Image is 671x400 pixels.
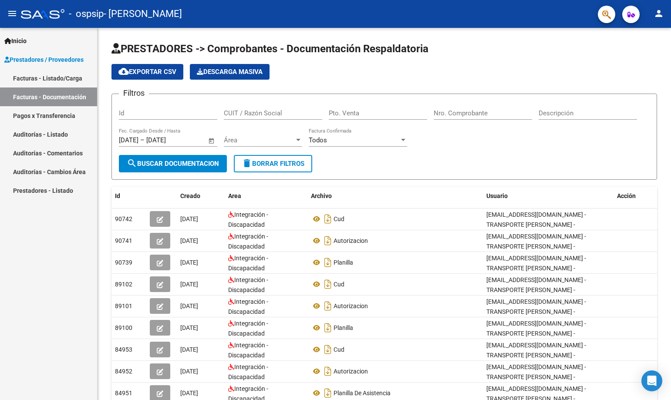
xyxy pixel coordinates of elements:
span: Cud [334,346,344,353]
input: Fecha inicio [119,136,138,144]
input: Fecha fin [146,136,189,144]
mat-icon: person [654,8,664,19]
span: Usuario [486,192,508,199]
span: 84951 [115,390,132,397]
i: Descargar documento [322,299,334,313]
datatable-header-cell: Id [111,187,146,205]
span: Integración - Discapacidad [228,363,268,380]
span: Area [228,192,241,199]
h3: Filtros [119,87,149,99]
span: Integración - Discapacidad [228,276,268,293]
span: [DATE] [180,237,198,244]
span: [EMAIL_ADDRESS][DOMAIN_NAME] - TRANSPORTE [PERSON_NAME] - [486,342,586,359]
span: Exportar CSV [118,68,176,76]
span: [DATE] [180,303,198,309]
span: Integración - Discapacidad [228,320,268,337]
i: Descargar documento [322,255,334,269]
span: [EMAIL_ADDRESS][DOMAIN_NAME] - TRANSPORTE [PERSON_NAME] - [486,298,586,315]
mat-icon: delete [242,158,252,168]
mat-icon: menu [7,8,17,19]
span: [DATE] [180,215,198,222]
button: Descarga Masiva [190,64,270,80]
span: [DATE] [180,346,198,353]
span: [EMAIL_ADDRESS][DOMAIN_NAME] - TRANSPORTE [PERSON_NAME] - [486,255,586,272]
span: Buscar Documentacion [127,160,219,168]
span: [DATE] [180,368,198,375]
span: Integración - Discapacidad [228,298,268,315]
span: 90741 [115,237,132,244]
datatable-header-cell: Creado [177,187,225,205]
span: Integración - Discapacidad [228,342,268,359]
span: [DATE] [180,324,198,331]
span: 89100 [115,324,132,331]
span: Creado [180,192,200,199]
span: 84953 [115,346,132,353]
span: - [PERSON_NAME] [104,4,182,24]
span: [DATE] [180,281,198,288]
span: Autorizacion [334,368,368,375]
span: 89102 [115,281,132,288]
span: Integración - Discapacidad [228,255,268,272]
i: Descargar documento [322,277,334,291]
span: Autorizacion [334,237,368,244]
span: [EMAIL_ADDRESS][DOMAIN_NAME] - TRANSPORTE [PERSON_NAME] - [486,320,586,337]
span: Cud [334,215,344,222]
span: 89101 [115,303,132,309]
mat-icon: search [127,158,137,168]
span: [EMAIL_ADDRESS][DOMAIN_NAME] - TRANSPORTE [PERSON_NAME] - [486,363,586,380]
span: Todos [309,136,327,144]
span: Autorizacion [334,303,368,309]
span: Prestadores / Proveedores [4,55,84,64]
span: [DATE] [180,390,198,397]
mat-icon: cloud_download [118,66,129,77]
i: Descargar documento [322,364,334,378]
span: – [140,136,145,144]
i: Descargar documento [322,343,334,356]
span: Integración - Discapacidad [228,233,268,250]
i: Descargar documento [322,386,334,400]
button: Buscar Documentacion [119,155,227,172]
span: Integración - Discapacidad [228,211,268,228]
span: Planilla [334,259,353,266]
span: 90742 [115,215,132,222]
div: Open Intercom Messenger [641,370,662,391]
button: Borrar Filtros [234,155,312,172]
i: Descargar documento [322,321,334,335]
span: PRESTADORES -> Comprobantes - Documentación Respaldatoria [111,43,428,55]
button: Exportar CSV [111,64,183,80]
span: 84952 [115,368,132,375]
datatable-header-cell: Area [225,187,307,205]
span: Planilla [334,324,353,331]
span: Área [224,136,294,144]
button: Open calendar [207,136,217,146]
i: Descargar documento [322,212,334,226]
span: Planilla De Asistencia [334,390,391,397]
span: Id [115,192,120,199]
span: [EMAIL_ADDRESS][DOMAIN_NAME] - TRANSPORTE [PERSON_NAME] - [486,211,586,228]
app-download-masive: Descarga masiva de comprobantes (adjuntos) [190,64,270,80]
span: [EMAIL_ADDRESS][DOMAIN_NAME] - TRANSPORTE [PERSON_NAME] - [486,276,586,293]
datatable-header-cell: Usuario [483,187,614,205]
span: Archivo [311,192,332,199]
span: - ospsip [69,4,104,24]
datatable-header-cell: Archivo [307,187,483,205]
span: Descarga Masiva [197,68,263,76]
span: Borrar Filtros [242,160,304,168]
span: Inicio [4,36,27,46]
span: Acción [617,192,636,199]
i: Descargar documento [322,234,334,248]
span: [EMAIL_ADDRESS][DOMAIN_NAME] - TRANSPORTE [PERSON_NAME] - [486,233,586,250]
span: [DATE] [180,259,198,266]
span: 90739 [115,259,132,266]
span: Cud [334,281,344,288]
datatable-header-cell: Acción [614,187,657,205]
